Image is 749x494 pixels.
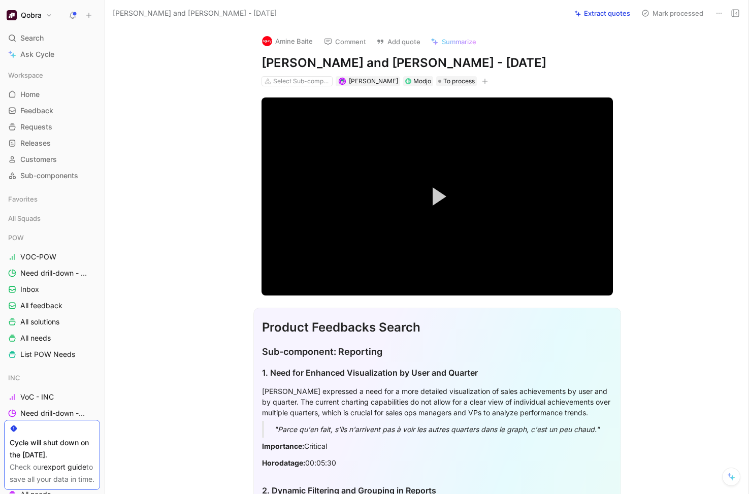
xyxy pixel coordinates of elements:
[262,345,612,358] div: Sub-component: Reporting
[20,122,52,132] span: Requests
[4,103,100,118] a: Feedback
[4,298,100,313] a: All feedback
[4,47,100,62] a: Ask Cycle
[262,441,612,451] div: Critical
[443,76,475,86] span: To process
[262,97,613,295] div: Video Player
[4,347,100,362] a: List POW Needs
[262,36,272,46] img: logo
[21,11,42,20] h1: Qobra
[20,171,78,181] span: Sub-components
[349,77,398,85] span: [PERSON_NAME]
[4,191,100,207] div: Favorites
[20,138,51,148] span: Releases
[44,463,86,471] a: export guide
[262,55,613,71] h1: [PERSON_NAME] and [PERSON_NAME] - [DATE]
[20,284,39,294] span: Inbox
[4,266,100,281] a: Need drill-down - POW
[4,8,55,22] button: QobraQobra
[414,174,460,219] button: Play Video
[262,386,612,418] div: [PERSON_NAME] expressed a need for a more detailed visualization of sales achievements by user an...
[4,136,100,151] a: Releases
[4,249,100,265] a: VOC-POW
[10,437,94,461] div: Cycle will shut down on the [DATE].
[20,32,44,44] span: Search
[319,35,371,49] button: Comment
[262,367,612,379] div: 1. Need for Enhanced Visualization by User and Quarter
[4,30,100,46] div: Search
[20,48,54,60] span: Ask Cycle
[4,68,100,83] div: Workspace
[262,442,304,450] strong: Importance:
[257,34,317,49] button: logoAmine Baite
[4,119,100,135] a: Requests
[20,301,62,311] span: All feedback
[20,333,51,343] span: All needs
[262,458,305,467] strong: Horodatage:
[274,424,625,435] div: "Parce qu'en fait, s'ils n'arrivent pas à voir les autres quarters dans le graph, c'est un peu ch...
[262,318,612,337] div: Product Feedbacks Search
[4,370,100,385] div: INC
[372,35,425,49] button: Add quote
[20,408,87,418] span: Need drill-down - INC
[20,154,57,164] span: Customers
[4,152,100,167] a: Customers
[7,10,17,20] img: Qobra
[4,211,100,226] div: All Squads
[570,6,635,20] button: Extract quotes
[4,168,100,183] a: Sub-components
[4,87,100,102] a: Home
[436,76,477,86] div: To process
[8,70,43,80] span: Workspace
[273,76,330,86] div: Select Sub-components
[4,406,100,421] a: Need drill-down - INC
[4,230,100,245] div: POW
[413,76,431,86] div: Modjo
[8,213,41,223] span: All Squads
[4,211,100,229] div: All Squads
[20,392,54,402] span: VoC - INC
[339,79,345,84] img: avatar
[4,389,100,405] a: VoC - INC
[113,7,277,19] span: [PERSON_NAME] and [PERSON_NAME] - [DATE]
[262,457,612,468] div: 00:05:30
[20,317,59,327] span: All solutions
[20,252,56,262] span: VOC-POW
[4,331,100,346] a: All needs
[10,461,94,485] div: Check our to save all your data in time.
[8,373,20,383] span: INC
[426,35,481,49] button: Summarize
[20,349,75,359] span: List POW Needs
[4,314,100,330] a: All solutions
[20,268,87,278] span: Need drill-down - POW
[442,37,476,46] span: Summarize
[8,194,38,204] span: Favorites
[4,230,100,362] div: POWVOC-POWNeed drill-down - POWInboxAll feedbackAll solutionsAll needsList POW Needs
[20,106,53,116] span: Feedback
[8,233,24,243] span: POW
[20,89,40,100] span: Home
[4,282,100,297] a: Inbox
[637,6,708,20] button: Mark processed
